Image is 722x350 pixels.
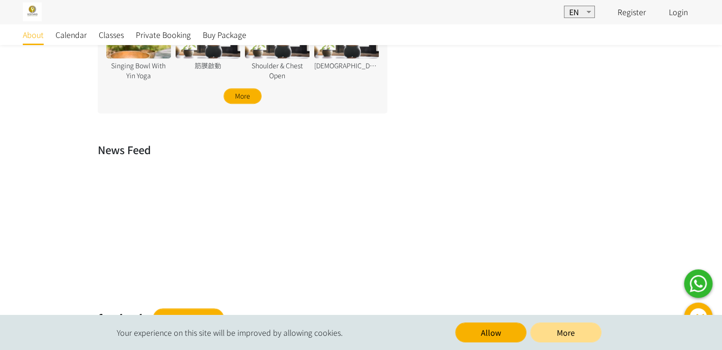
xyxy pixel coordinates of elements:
div: [DEMOGRAPHIC_DATA] [314,61,379,71]
a: Login [669,6,688,18]
h2: News Feed [98,142,625,157]
a: Register [618,6,646,18]
span: Classes [99,29,124,40]
div: More [224,88,262,104]
img: 2I6SeW5W6eYajyVCbz3oJhiE9WWz8sZcVXnArBrK.jpg [23,2,42,21]
img: facebook.png [98,313,145,324]
span: Buy Package [203,29,246,40]
div: 筋膜啟動 [176,61,240,71]
a: About [23,24,44,45]
a: Calendar [56,24,87,45]
span: About [23,29,44,40]
span: Your experience on this site will be improved by allowing cookies. [117,327,343,338]
a: Classes [99,24,124,45]
a: Follow [153,308,224,328]
a: Buy Package [203,24,246,45]
span: Private Booking [136,29,191,40]
a: More [530,322,601,342]
div: Singing Bowl With Yin Yoga [106,61,171,81]
span: Calendar [56,29,87,40]
a: Private Booking [136,24,191,45]
button: Allow [455,322,526,342]
div: Shoulder & Chest Open [245,61,309,81]
iframe: fb:page Facebook Social Plugin [98,161,264,304]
